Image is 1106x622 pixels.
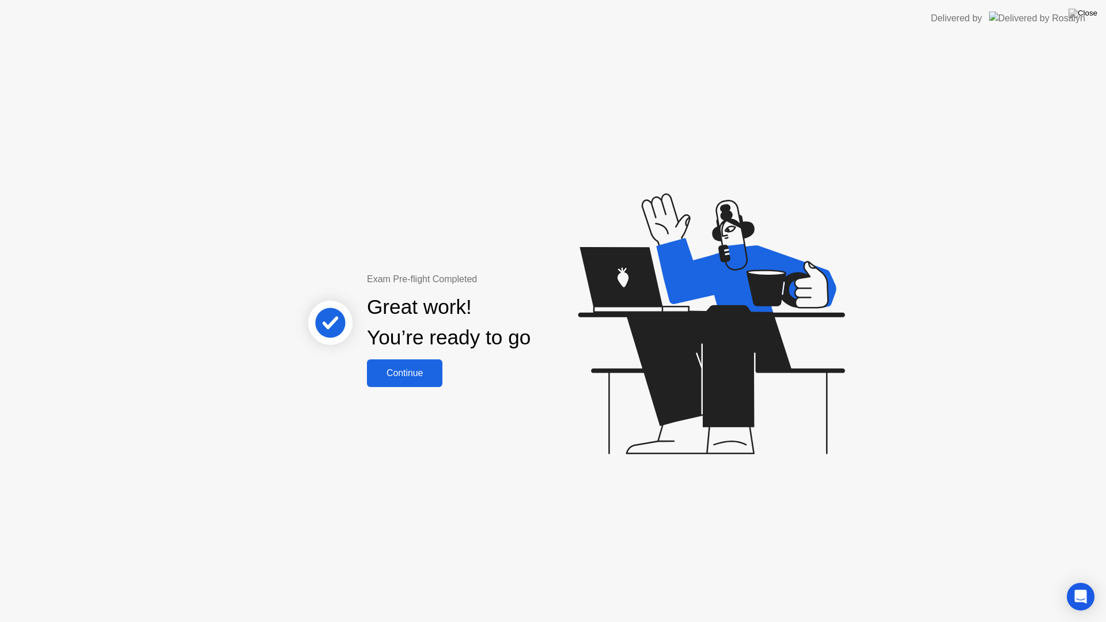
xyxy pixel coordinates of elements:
div: Open Intercom Messenger [1067,583,1094,610]
div: Delivered by [931,12,982,25]
div: Great work! You’re ready to go [367,292,531,353]
img: Delivered by Rosalyn [989,12,1085,25]
img: Close [1069,9,1097,18]
div: Exam Pre-flight Completed [367,272,605,286]
div: Continue [370,368,439,378]
button: Continue [367,359,442,387]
